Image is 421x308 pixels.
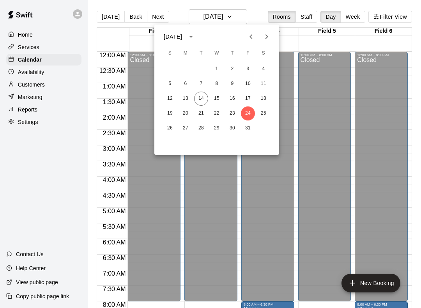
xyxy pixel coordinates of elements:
button: 19 [163,106,177,120]
button: 8 [210,77,224,91]
button: 7 [194,77,208,91]
button: 4 [256,62,271,76]
button: Previous month [243,29,259,44]
button: 1 [210,62,224,76]
span: Sunday [163,46,177,61]
button: 25 [256,106,271,120]
button: 5 [163,77,177,91]
button: 9 [225,77,239,91]
span: Monday [179,46,193,61]
button: 31 [241,121,255,135]
button: 23 [225,106,239,120]
div: [DATE] [164,33,182,41]
button: 10 [241,77,255,91]
button: Next month [259,29,274,44]
button: 20 [179,106,193,120]
button: 30 [225,121,239,135]
button: 14 [194,92,208,106]
button: 2 [225,62,239,76]
button: 13 [179,92,193,106]
button: 21 [194,106,208,120]
button: 6 [179,77,193,91]
button: 29 [210,121,224,135]
button: calendar view is open, switch to year view [184,30,198,43]
button: 12 [163,92,177,106]
button: 17 [241,92,255,106]
button: 16 [225,92,239,106]
button: 15 [210,92,224,106]
span: Saturday [256,46,271,61]
button: 24 [241,106,255,120]
button: 26 [163,121,177,135]
button: 28 [194,121,208,135]
span: Friday [241,46,255,61]
span: Wednesday [210,46,224,61]
span: Thursday [225,46,239,61]
button: 27 [179,121,193,135]
button: 18 [256,92,271,106]
button: 11 [256,77,271,91]
button: 22 [210,106,224,120]
span: Tuesday [194,46,208,61]
button: 3 [241,62,255,76]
